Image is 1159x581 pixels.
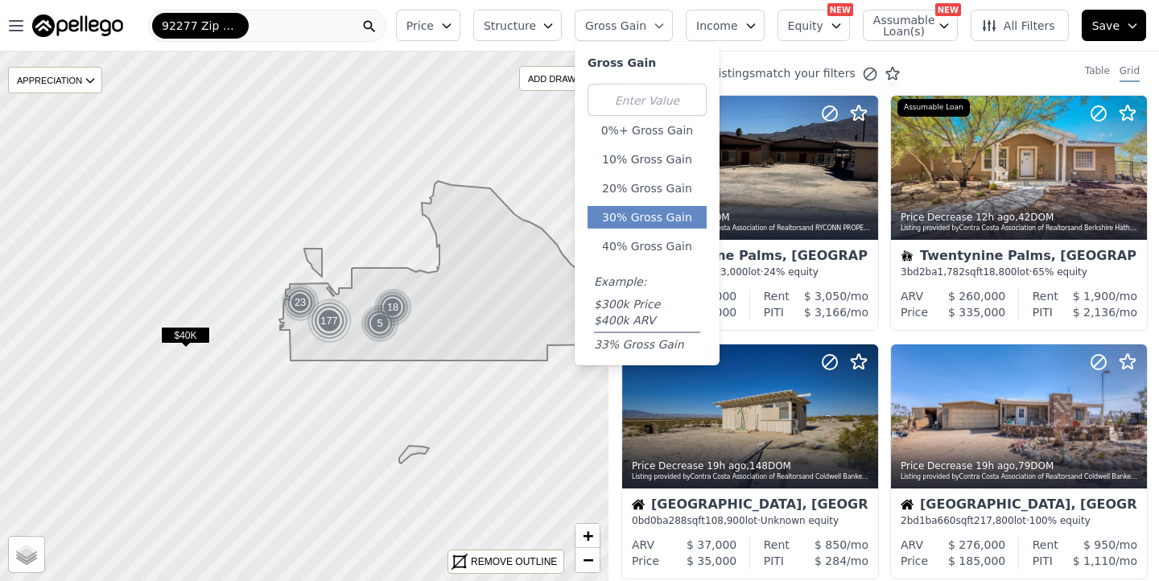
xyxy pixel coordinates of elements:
[784,553,868,569] div: /mo
[901,498,1137,514] div: [GEOGRAPHIC_DATA], [GEOGRAPHIC_DATA]
[594,336,700,352] div: 33% Gross Gain
[755,65,856,81] span: match your filters
[161,327,210,344] span: $40K
[594,296,700,312] div: $300k Price
[1085,64,1110,82] div: Table
[815,554,847,567] span: $ 284
[897,99,970,117] div: Assumable Loan
[1073,290,1116,303] span: $ 1,900
[575,10,673,41] button: Gross Gain
[686,10,765,41] button: Income
[588,119,707,142] button: 0%+ Gross Gain
[1058,537,1137,553] div: /mo
[1120,64,1140,82] div: Grid
[9,537,44,572] a: Layers
[948,290,1005,303] span: $ 260,000
[361,304,400,343] img: g1.png
[162,18,239,34] span: 92277 Zip Code
[764,304,784,320] div: PITI
[588,55,656,71] div: Gross Gain
[815,538,847,551] span: $ 850
[575,42,720,365] div: Gross Gain
[594,274,700,296] div: Example:
[588,206,707,229] button: 30% Gross Gain
[583,525,593,546] span: +
[669,515,687,526] span: 288
[621,95,877,331] a: Listed 5h ago,0DOMListing provided byContra Costa Association of Realtorsand RYCONN PROPERTIESMul...
[804,290,847,303] span: $ 3,050
[575,548,600,572] a: Zoom out
[901,514,1137,527] div: 2 bd 1 ba sqft lot · 100% equity
[948,538,1005,551] span: $ 276,000
[473,10,562,41] button: Structure
[707,460,746,472] time: 2025-10-02 01:15
[588,84,707,116] input: Enter Value
[873,14,925,37] span: Assumable Loan(s)
[281,283,320,322] img: g1.png
[687,554,736,567] span: $ 35,000
[471,554,557,569] div: REMOVE OUTLINE
[1053,553,1137,569] div: /mo
[948,554,1005,567] span: $ 185,000
[901,224,1139,233] div: Listing provided by Contra Costa Association of Realtors and Berkshire Hathaway Homeservices [US_...
[901,249,914,262] img: Mobile
[583,550,593,570] span: −
[373,288,413,327] img: g1.png
[901,211,1139,224] div: Price Decrease , 42 DOM
[8,67,102,93] div: APPRECIATION
[974,515,1014,526] span: 217,800
[1053,304,1137,320] div: /mo
[484,18,535,34] span: Structure
[863,10,958,41] button: Assumable Loan(s)
[608,65,901,82] div: out of listings
[1033,288,1058,304] div: Rent
[632,211,870,224] div: Listed , 0 DOM
[901,472,1139,482] div: Listing provided by Contra Costa Association of Realtors and Coldwell Banker Roadrunner
[971,10,1069,41] button: All Filters
[983,266,1017,278] span: 18,800
[790,537,868,553] div: /mo
[1058,288,1137,304] div: /mo
[827,3,853,16] div: NEW
[396,10,460,41] button: Price
[1033,304,1053,320] div: PITI
[1092,18,1120,34] span: Save
[588,177,707,200] button: 20% Gross Gain
[1082,10,1146,41] button: Save
[705,515,745,526] span: 108,900
[632,514,868,527] div: 0 bd 0 ba sqft lot · Unknown equity
[621,344,877,579] a: Price Decrease 19h ago,148DOMListing provided byContra Costa Association of Realtorsand Coldwell ...
[777,10,850,41] button: Equity
[307,298,353,344] div: 177
[632,224,870,233] div: Listing provided by Contra Costa Association of Realtors and RYCONN PROPERTIES
[696,18,738,34] span: Income
[520,67,600,90] div: ADD DRAWING
[632,472,870,482] div: Listing provided by Contra Costa Association of Realtors and Coldwell Banker Roadrunner
[975,212,1015,223] time: 2025-10-02 08:36
[575,524,600,548] a: Zoom in
[594,312,700,328] div: $400k ARV
[373,288,412,327] div: 18
[632,537,654,553] div: ARV
[632,459,870,472] div: Price Decrease , 148 DOM
[901,288,923,304] div: ARV
[406,18,434,34] span: Price
[901,537,923,553] div: ARV
[981,18,1055,34] span: All Filters
[764,537,790,553] div: Rent
[588,148,707,171] button: 10% Gross Gain
[938,266,965,278] span: 1,782
[1083,538,1116,551] span: $ 950
[938,515,956,526] span: 660
[161,327,210,350] div: $40K
[32,14,123,37] img: Pellego
[975,460,1015,472] time: 2025-10-02 01:15
[361,304,399,343] div: 5
[901,498,914,511] img: House
[714,266,748,278] span: 13,000
[1033,537,1058,553] div: Rent
[901,553,928,569] div: Price
[1033,553,1053,569] div: PITI
[632,266,868,278] div: 2 bd 0 ba sqft lot · 24% equity
[632,498,868,514] div: [GEOGRAPHIC_DATA], [GEOGRAPHIC_DATA]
